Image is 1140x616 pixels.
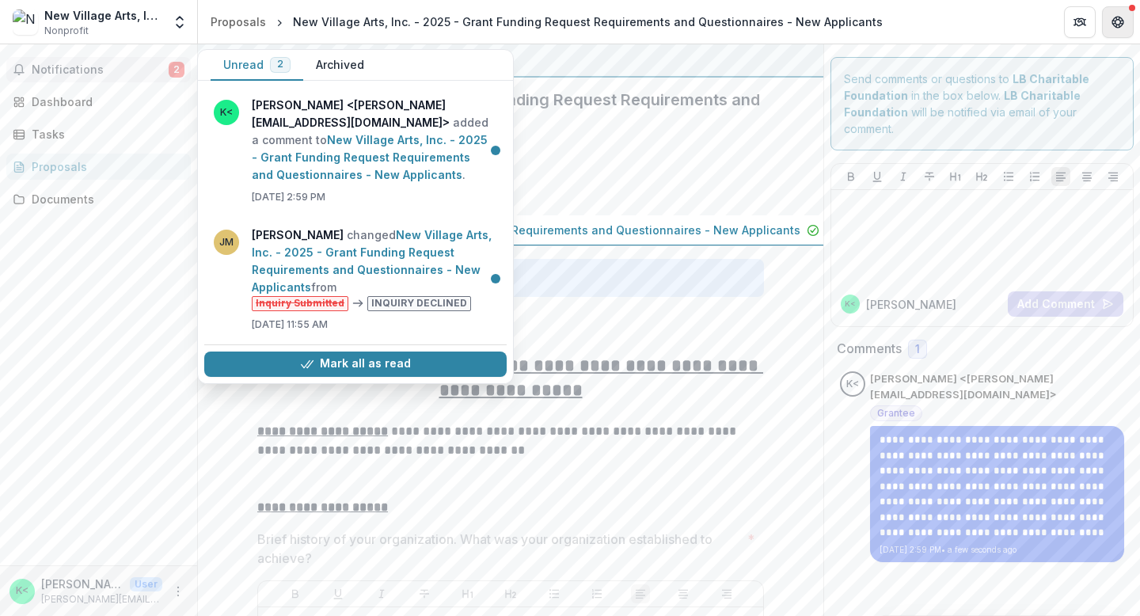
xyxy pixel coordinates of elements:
p: [PERSON_NAME] [866,296,956,313]
div: Kristianne Kurner <kristianne@newvillagearts.org> [845,300,856,308]
button: Open entity switcher [169,6,191,38]
div: Tasks [32,126,178,143]
button: Heading 2 [501,584,520,603]
a: Tasks [6,121,191,147]
div: New Village Arts, Inc. [44,7,162,24]
button: Heading 1 [458,584,477,603]
button: Add Comment [1008,291,1123,317]
div: Documents [32,191,178,207]
button: Notifications2 [6,57,191,82]
a: New Village Arts, Inc. - 2025 - Grant Funding Request Requirements and Questionnaires - New Appli... [252,133,488,181]
button: Align Left [631,584,650,603]
button: Align Center [1077,167,1096,186]
nav: breadcrumb [204,10,889,33]
button: Heading 1 [946,167,965,186]
button: Italicize [372,584,391,603]
p: User [130,577,162,591]
p: [PERSON_NAME] <[PERSON_NAME][EMAIL_ADDRESS][DOMAIN_NAME]> [41,576,123,592]
p: [DATE] 2:59 PM • a few seconds ago [880,544,1115,556]
button: Bold [286,584,305,603]
button: Align Center [674,584,693,603]
button: Heading 2 [972,167,991,186]
a: New Village Arts, Inc. - 2025 - Grant Funding Request Requirements and Questionnaires - New Appli... [252,228,492,294]
span: Notifications [32,63,169,77]
button: Mark all as read [204,352,507,377]
button: Ordered List [1025,167,1044,186]
button: Bullet List [999,167,1018,186]
a: Proposals [204,10,272,33]
button: Get Help [1102,6,1134,38]
button: Underline [868,167,887,186]
img: New Village Arts, Inc. [13,10,38,35]
p: [PERSON_NAME][EMAIL_ADDRESS][DOMAIN_NAME] [41,592,162,606]
div: Send comments or questions to in the box below. will be notified via email of your comment. [830,57,1134,150]
h2: Comments [837,341,902,356]
button: Italicize [894,167,913,186]
span: 2 [277,59,283,70]
button: Ordered List [587,584,606,603]
button: Align Left [1051,167,1070,186]
button: Bullet List [545,584,564,603]
div: Dashboard [32,93,178,110]
p: changed from [252,226,497,311]
span: 1 [915,343,920,356]
div: Kristianne Kurner <kristianne@newvillagearts.org> [16,586,28,596]
button: More [169,582,188,601]
p: Brief history of your organization. What was your organization established to achieve? [257,530,741,568]
div: Kristianne Kurner <kristianne@newvillagearts.org> [846,379,859,390]
button: Archived [303,50,377,81]
span: Grantee [877,408,915,419]
button: Partners [1064,6,1096,38]
p: [PERSON_NAME] <[PERSON_NAME][EMAIL_ADDRESS][DOMAIN_NAME]> [870,371,1124,402]
button: Strike [415,584,434,603]
span: Nonprofit [44,24,89,38]
p: added a comment to . [252,97,497,184]
div: New Village Arts, Inc. - 2025 - Grant Funding Request Requirements and Questionnaires - New Appli... [293,13,883,30]
button: Align Right [1104,167,1123,186]
button: Strike [920,167,939,186]
div: Proposals [211,13,266,30]
a: Documents [6,186,191,212]
button: Underline [329,584,348,603]
button: Unread [211,50,303,81]
span: 2 [169,62,184,78]
button: Align Right [717,584,736,603]
button: Bold [842,167,861,186]
div: Proposals [32,158,178,175]
a: Proposals [6,154,191,180]
a: Dashboard [6,89,191,115]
